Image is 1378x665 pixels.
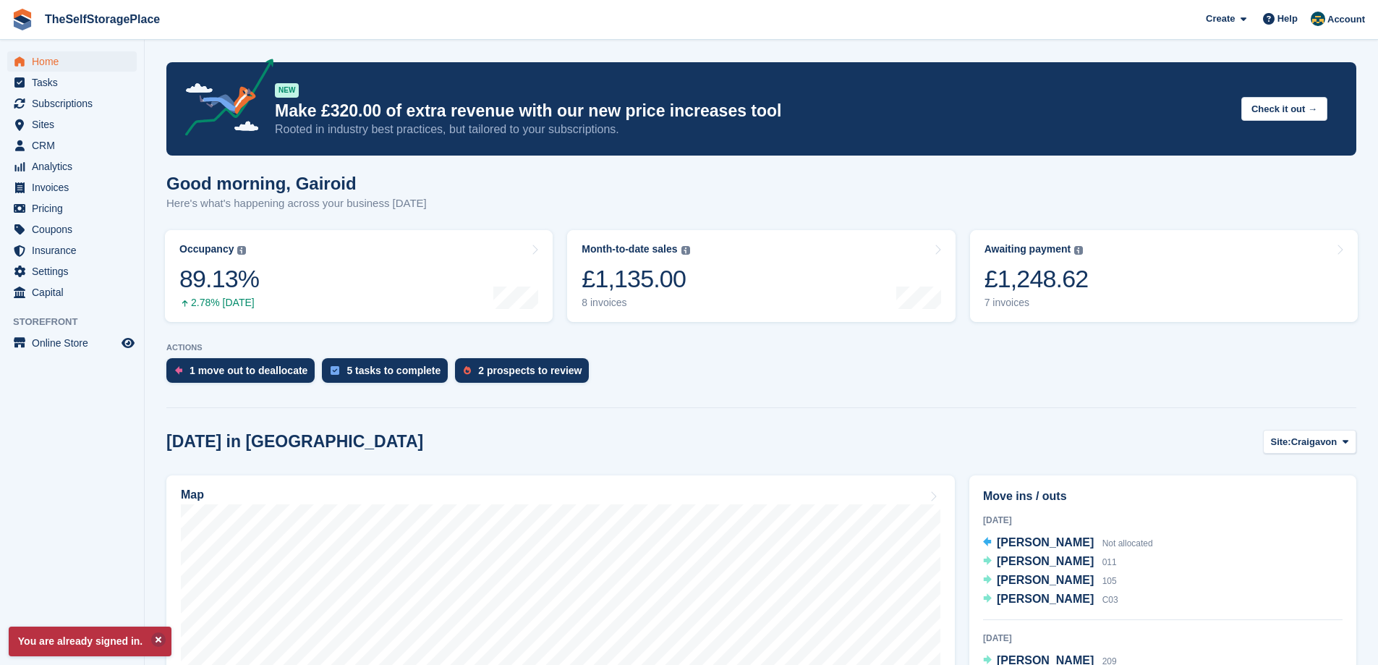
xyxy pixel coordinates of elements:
a: menu [7,333,137,353]
span: CRM [32,135,119,156]
span: Create [1206,12,1235,26]
span: Craigavon [1291,435,1337,449]
div: 2.78% [DATE] [179,297,259,309]
span: Storefront [13,315,144,329]
div: £1,248.62 [984,264,1089,294]
span: 011 [1102,557,1117,567]
img: stora-icon-8386f47178a22dfd0bd8f6a31ec36ba5ce8667c1dd55bd0f319d3a0aa187defe.svg [12,9,33,30]
span: Sites [32,114,119,135]
h2: Map [181,488,204,501]
button: Check it out → [1241,97,1327,121]
p: ACTIONS [166,343,1356,352]
span: Coupons [32,219,119,240]
span: 105 [1102,576,1117,586]
img: task-75834270c22a3079a89374b754ae025e5fb1db73e45f91037f5363f120a921f8.svg [331,366,339,375]
a: TheSelfStoragePlace [39,7,166,31]
p: Make £320.00 of extra revenue with our new price increases tool [275,101,1230,122]
div: Awaiting payment [984,243,1071,255]
img: move_outs_to_deallocate_icon-f764333ba52eb49d3ac5e1228854f67142a1ed5810a6f6cc68b1a99e826820c5.svg [175,366,182,375]
img: icon-info-grey-7440780725fd019a000dd9b08b2336e03edf1995a4989e88bcd33f0948082b44.svg [1074,246,1083,255]
a: menu [7,198,137,219]
span: [PERSON_NAME] [997,555,1094,567]
span: Capital [32,282,119,302]
a: Preview store [119,334,137,352]
a: menu [7,114,137,135]
span: Analytics [32,156,119,177]
div: 5 tasks to complete [346,365,441,376]
a: menu [7,219,137,240]
img: prospect-51fa495bee0391a8d652442698ab0144808aea92771e9ea1ae160a38d050c398.svg [464,366,471,375]
a: 1 move out to deallocate [166,358,322,390]
a: [PERSON_NAME] 105 [983,572,1117,590]
a: 5 tasks to complete [322,358,455,390]
p: Here's what's happening across your business [DATE] [166,195,427,212]
div: [DATE] [983,632,1343,645]
a: Occupancy 89.13% 2.78% [DATE] [165,230,553,322]
a: menu [7,93,137,114]
div: 2 prospects to review [478,365,582,376]
img: icon-info-grey-7440780725fd019a000dd9b08b2336e03edf1995a4989e88bcd33f0948082b44.svg [681,246,690,255]
span: [PERSON_NAME] [997,593,1094,605]
a: menu [7,72,137,93]
a: menu [7,282,137,302]
a: [PERSON_NAME] Not allocated [983,534,1153,553]
p: Rooted in industry best practices, but tailored to your subscriptions. [275,122,1230,137]
a: 2 prospects to review [455,358,596,390]
span: Subscriptions [32,93,119,114]
a: Month-to-date sales £1,135.00 8 invoices [567,230,955,322]
a: [PERSON_NAME] 011 [983,553,1117,572]
h1: Good morning, Gairoid [166,174,427,193]
span: C03 [1102,595,1118,605]
a: menu [7,240,137,261]
div: £1,135.00 [582,264,689,294]
img: Gairoid [1311,12,1325,26]
div: 7 invoices [984,297,1089,309]
h2: [DATE] in [GEOGRAPHIC_DATA] [166,432,423,452]
a: Awaiting payment £1,248.62 7 invoices [970,230,1358,322]
h2: Move ins / outs [983,488,1343,505]
span: [PERSON_NAME] [997,574,1094,586]
img: price-adjustments-announcement-icon-8257ccfd72463d97f412b2fc003d46551f7dbcb40ab6d574587a9cd5c0d94... [173,59,274,141]
div: Month-to-date sales [582,243,677,255]
span: Tasks [32,72,119,93]
span: Settings [32,261,119,281]
span: Insurance [32,240,119,261]
span: Site: [1271,435,1291,449]
a: menu [7,177,137,198]
div: NEW [275,83,299,98]
span: Online Store [32,333,119,353]
a: [PERSON_NAME] C03 [983,590,1118,609]
span: Help [1277,12,1298,26]
img: icon-info-grey-7440780725fd019a000dd9b08b2336e03edf1995a4989e88bcd33f0948082b44.svg [237,246,246,255]
div: Occupancy [179,243,234,255]
a: menu [7,135,137,156]
div: 89.13% [179,264,259,294]
span: Invoices [32,177,119,198]
span: Not allocated [1102,538,1153,548]
a: menu [7,261,137,281]
a: menu [7,51,137,72]
span: Pricing [32,198,119,219]
div: 8 invoices [582,297,689,309]
span: Account [1327,12,1365,27]
span: Home [32,51,119,72]
span: [PERSON_NAME] [997,536,1094,548]
button: Site: Craigavon [1263,430,1357,454]
div: 1 move out to deallocate [190,365,307,376]
a: menu [7,156,137,177]
p: You are already signed in. [9,627,171,656]
div: [DATE] [983,514,1343,527]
